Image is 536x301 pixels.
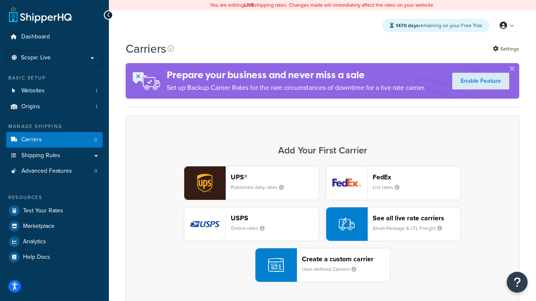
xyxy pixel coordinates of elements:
li: Origins [6,99,103,115]
span: Carriers [21,136,42,143]
small: Published daily rates [231,184,291,191]
span: Shipping Rules [21,152,60,159]
span: Help Docs [23,254,50,261]
img: usps logo [184,207,225,241]
span: 0 [94,136,97,143]
img: ad-rules-rateshop-fe6ec290ccb7230408bd80ed9643f0289d75e0ffd9eb532fc0e269fcd187b520.png [126,63,167,99]
a: Advanced Features 0 [6,163,103,179]
img: icon-carrier-custom-c93b8a24.svg [268,257,284,273]
h1: Carriers [126,41,166,57]
b: LIVE [244,1,254,9]
li: Websites [6,83,103,99]
a: Enable Feature [452,73,509,89]
small: Online rates [231,224,271,232]
header: USPS [231,214,319,222]
img: fedEx logo [326,166,367,200]
a: Dashboard [6,29,103,45]
img: icon-carrier-liverate-becf4550.svg [339,216,355,232]
h3: Add Your First Carrier [134,145,510,156]
button: usps logoUSPSOnline rates [184,207,319,241]
a: Carriers 0 [6,132,103,148]
span: Dashboard [21,33,50,41]
img: ups logo [184,166,225,200]
span: Advanced Features [21,168,72,175]
p: Set up Backup Carrier Rates for the rare circumstances of downtime for a live rate carrier. [167,82,425,94]
span: Websites [21,87,45,94]
span: Test Your Rates [23,207,63,214]
span: Scope: Live [21,54,51,61]
header: Create a custom carrier [302,255,390,263]
small: List rates [373,184,406,191]
span: 1 [95,103,97,110]
div: Manage Shipping [6,123,103,130]
button: See all live rate carriersSmall Package & LTL Freight [326,207,461,241]
a: Settings [493,43,519,55]
button: fedEx logoFedExList rates [326,166,461,200]
a: Marketplace [6,219,103,234]
a: Test Your Rates [6,203,103,218]
span: Marketplace [23,223,54,230]
button: Open Resource Center [507,272,528,293]
a: ShipperHQ Home [9,6,72,23]
span: Analytics [23,238,46,245]
span: Origins [21,103,40,110]
header: FedEx [373,173,461,181]
a: Websites 1 [6,83,103,99]
span: 0 [94,168,97,175]
a: Help Docs [6,250,103,265]
a: Origins 1 [6,99,103,115]
small: User-defined Carriers [302,265,363,273]
header: UPS® [231,173,319,181]
li: Advanced Features [6,163,103,179]
small: Small Package & LTL Freight [373,224,449,232]
div: Basic Setup [6,74,103,82]
div: remaining on your Free Trial [382,19,490,32]
a: Shipping Rules [6,148,103,163]
button: Create a custom carrierUser-defined Carriers [255,248,390,282]
strong: 1470 days [396,22,419,29]
button: ups logoUPS®Published daily rates [184,166,319,200]
li: Carriers [6,132,103,148]
a: Analytics [6,234,103,249]
h4: Prepare your business and never miss a sale [167,68,425,82]
header: See all live rate carriers [373,214,461,222]
div: Resources [6,194,103,201]
span: 1 [95,87,97,94]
